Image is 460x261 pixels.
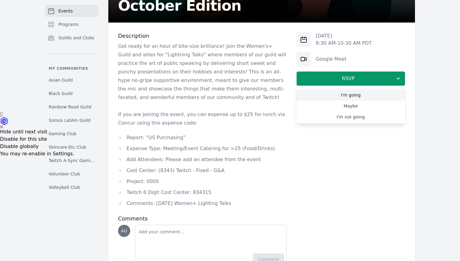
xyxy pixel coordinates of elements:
span: Volunteer Club [49,171,80,177]
span: Twitch A-Sync Gaming (TAG) Club [49,157,95,164]
li: Add Attendees: Please add an attendee from the event [118,155,287,164]
a: I'm going [296,90,405,101]
a: Rainbow Road Guild [45,101,99,112]
li: Expense Type: Meeting/Event Catering for >25 (Food/Drinks) [118,144,287,153]
p: If you are joining the event, you can expense up to $25 for lunch via Concur using this expense c... [118,110,287,127]
span: Rainbow Road Guild [49,104,91,110]
a: Gaming Club [45,128,99,139]
a: Skincare-Etc Club [45,142,99,153]
span: Gaming Club [49,131,76,137]
li: Comments: [DATE] Women+ Lighting Talks [118,199,287,208]
a: Asian Guild [45,75,99,86]
span: Volleyball Club [49,184,80,190]
span: Programs [58,21,78,27]
p: My communities [45,66,99,71]
div: RSVP [296,88,405,124]
a: Guilds and Clubs [45,32,99,44]
p: [DATE] [316,32,372,40]
li: Cost Center: (8343) Twitch - Fixed - G&A [118,166,287,175]
li: Twitch 6 Digit Cost Center: 834315 [118,188,287,197]
a: I'm not going [296,111,405,122]
span: AU [121,229,127,233]
span: Black Guild [49,90,73,97]
p: 9:30 AM - 10:30 AM PDT [316,40,372,47]
a: Volunteer Club [45,168,99,179]
button: RSVP [296,71,405,86]
a: Volleyball Club [45,182,99,193]
a: Twitch A-Sync Gaming (TAG) Club [45,155,99,166]
li: Project: 0000 [118,177,287,186]
a: Programs [45,18,99,30]
a: Somos LatAm Guild [45,115,99,126]
nav: Sidebar [45,5,99,193]
li: Report: “US Purchasing” [118,133,287,142]
a: Events [45,5,99,17]
a: Black Guild [45,88,99,99]
span: Somos LatAm Guild [49,117,90,123]
a: Maybe [296,101,405,111]
h3: Description [118,32,287,40]
p: Get ready for an hour of bite-size brilliance! Join the Women's+ Guild and allies for "Lightning ... [118,42,287,102]
span: Events [58,8,73,14]
span: Skincare-Etc Club [49,144,86,150]
a: Google Meet [316,56,347,62]
span: Asian Guild [49,77,73,83]
span: RSVP [301,75,395,82]
span: Guilds and Clubs [58,35,94,41]
h3: Comments [118,215,287,222]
